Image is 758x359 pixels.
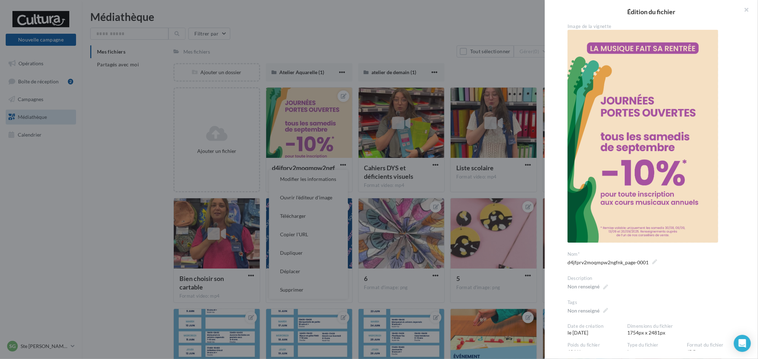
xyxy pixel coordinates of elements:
div: Open Intercom Messenger [734,335,751,352]
div: 1754px x 2481px [627,323,747,337]
div: Dimensions du fichier [627,323,741,330]
div: 686 Ko [568,342,627,355]
img: d4jfprv2moqmpw2ngfnk_page-0001 [568,30,718,243]
div: Description [568,275,741,282]
div: Image [627,342,687,355]
div: Tags [568,299,741,306]
div: le [DATE] [568,323,627,337]
div: Format du fichier [687,342,741,348]
div: Image de la vignette [568,23,741,30]
div: JPG [687,342,747,355]
div: Poids du fichier [568,342,622,348]
div: Type du fichier [627,342,681,348]
h2: Édition du fichier [556,9,747,15]
div: Date de création [568,323,622,330]
span: Non renseigné [568,282,608,292]
div: Non renseigné [568,307,600,314]
span: d4jfprv2moqmpw2ngfnk_page-0001 [568,258,657,267]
